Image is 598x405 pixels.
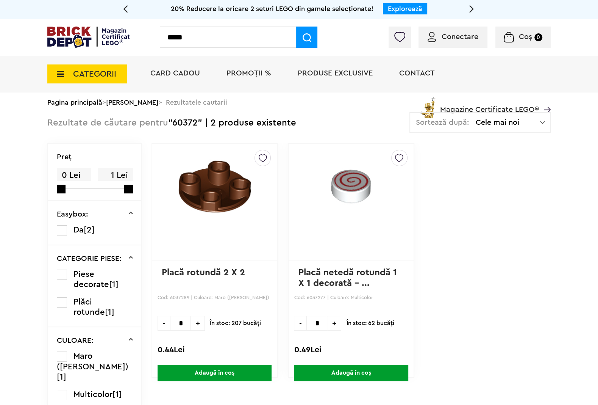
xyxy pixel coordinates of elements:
span: Sortează după: [416,119,469,126]
span: 0 Lei [57,168,91,183]
p: CATEGORIE PIESE: [57,255,122,262]
a: Adaugă în coș [289,365,413,381]
a: Magazine Certificate LEGO® [539,96,551,104]
div: 0.49Lei [294,345,408,355]
span: Adaugă în coș [294,365,408,381]
span: CATEGORII [73,70,116,78]
p: Easybox: [57,210,88,218]
span: Da [73,226,84,234]
a: Placă rotundă 2 X 2 [162,268,245,277]
span: Multicolor [73,390,112,399]
img: Placă netedă rotundă 1 X 1 decorată - acadea [298,150,404,223]
a: Placă netedă rotundă 1 X 1 decorată - ... [298,268,399,288]
img: Placă rotundă 2 X 2 [162,150,267,223]
span: - [294,316,306,331]
span: + [327,316,341,331]
span: Plăci rotunde [73,298,105,316]
span: [1] [105,308,114,316]
span: [1] [112,390,122,399]
span: 20% Reducere la oricare 2 seturi LEGO din gamele selecționate! [171,5,373,12]
a: Produse exclusive [298,69,373,77]
span: 1 Lei [98,168,133,183]
span: Adaugă în coș [158,365,272,381]
span: [1] [109,280,119,289]
small: 0 [534,33,542,41]
p: Cod: 6037277 | Culoare: Multicolor [294,294,408,311]
span: Magazine Certificate LEGO® [440,96,539,113]
span: În stoc: 207 bucăţi [210,316,261,331]
a: Adaugă în coș [152,365,277,381]
p: CULOARE: [57,337,94,344]
a: Explorează [388,5,422,12]
span: [2] [84,226,95,234]
a: Contact [399,69,435,77]
a: PROMOȚII % [226,69,271,77]
span: - [158,316,170,331]
span: Rezultate de căutare pentru [47,118,168,127]
span: Piese decorate [73,270,109,289]
span: Conectare [442,33,478,41]
div: 0.44Lei [158,345,272,355]
p: Cod: 6037289 | Culoare: Maro ([PERSON_NAME]) [158,294,272,311]
span: În stoc: 62 bucăţi [346,316,394,331]
span: Cele mai noi [476,119,540,126]
p: Preţ [57,153,72,161]
a: Card Cadou [150,69,200,77]
span: [1] [57,373,66,381]
div: "60372" | 2 produse existente [47,112,296,134]
a: Conectare [428,33,478,41]
span: Coș [519,33,532,41]
span: + [191,316,205,331]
